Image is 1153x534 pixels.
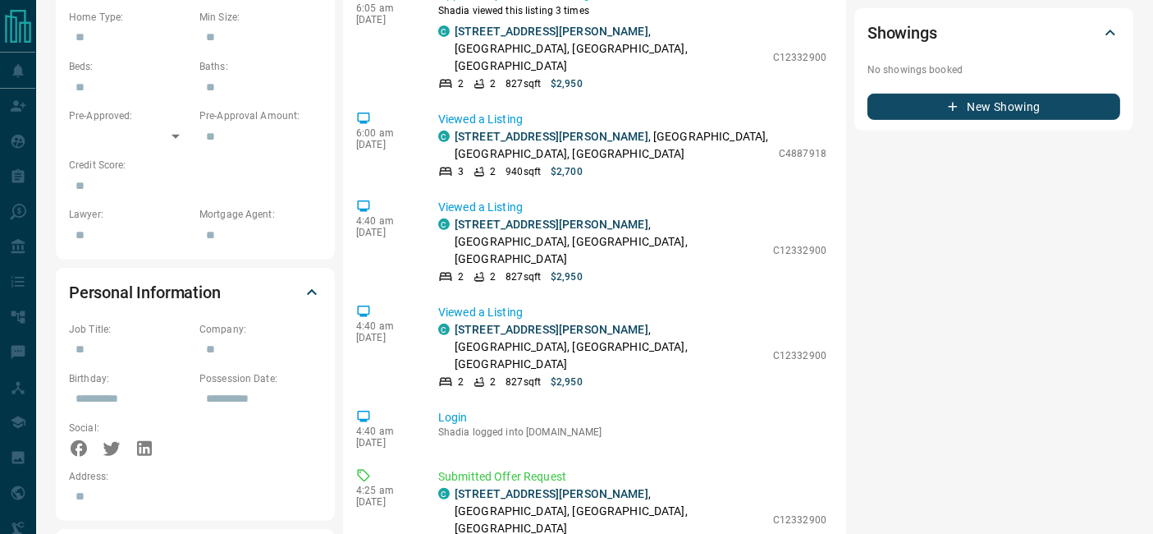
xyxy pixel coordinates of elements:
[199,322,322,337] p: Company:
[506,76,541,91] p: 827 sqft
[455,487,648,500] a: [STREET_ADDRESS][PERSON_NAME]
[356,127,414,139] p: 6:00 am
[455,321,765,373] p: , [GEOGRAPHIC_DATA], [GEOGRAPHIC_DATA], [GEOGRAPHIC_DATA]
[356,485,414,496] p: 4:25 am
[438,25,450,37] div: condos.ca
[551,269,583,284] p: $2,950
[69,158,322,173] p: Credit Score:
[69,322,191,337] p: Job Title:
[506,375,541,389] p: 827 sqft
[438,219,450,230] div: condos.ca
[356,426,414,437] p: 4:40 am
[356,139,414,150] p: [DATE]
[438,426,826,438] p: Shadia logged into [DOMAIN_NAME]
[438,468,826,486] p: Submitted Offer Request
[356,14,414,25] p: [DATE]
[438,304,826,321] p: Viewed a Listing
[69,279,221,306] h2: Personal Information
[455,128,771,163] p: , [GEOGRAPHIC_DATA], [GEOGRAPHIC_DATA], [GEOGRAPHIC_DATA]
[490,164,496,179] p: 2
[438,3,826,18] p: Shadia viewed this listing 3 times
[356,2,414,14] p: 6:05 am
[438,488,450,499] div: condos.ca
[356,437,414,449] p: [DATE]
[438,111,826,128] p: Viewed a Listing
[438,324,450,335] div: condos.ca
[356,496,414,508] p: [DATE]
[438,199,826,216] p: Viewed a Listing
[458,269,464,284] p: 2
[199,207,322,222] p: Mortgage Agent:
[356,320,414,332] p: 4:40 am
[69,10,191,25] p: Home Type:
[867,13,1120,53] div: Showings
[199,108,322,123] p: Pre-Approval Amount:
[490,375,496,389] p: 2
[69,108,191,123] p: Pre-Approved:
[551,164,583,179] p: $2,700
[455,25,648,38] a: [STREET_ADDRESS][PERSON_NAME]
[356,215,414,227] p: 4:40 am
[455,130,648,143] a: [STREET_ADDRESS][PERSON_NAME]
[356,332,414,343] p: [DATE]
[867,94,1120,120] button: New Showing
[551,76,583,91] p: $2,950
[458,375,464,389] p: 2
[455,218,648,231] a: [STREET_ADDRESS][PERSON_NAME]
[551,375,583,389] p: $2,950
[69,207,191,222] p: Lawyer:
[455,23,765,75] p: , [GEOGRAPHIC_DATA], [GEOGRAPHIC_DATA], [GEOGRAPHIC_DATA]
[455,216,765,268] p: , [GEOGRAPHIC_DATA], [GEOGRAPHIC_DATA], [GEOGRAPHIC_DATA]
[773,513,826,527] p: C12332900
[455,323,648,336] a: [STREET_ADDRESS][PERSON_NAME]
[199,59,322,74] p: Baths:
[867,20,937,46] h2: Showings
[69,273,322,312] div: Personal Information
[69,469,322,484] p: Address:
[199,371,322,386] p: Possession Date:
[69,371,191,386] p: Birthday:
[458,76,464,91] p: 2
[506,164,541,179] p: 940 sqft
[773,348,826,363] p: C12332900
[867,62,1120,77] p: No showings booked
[69,421,191,435] p: Social:
[356,227,414,238] p: [DATE]
[490,76,496,91] p: 2
[69,59,191,74] p: Beds:
[438,409,826,426] p: Login
[779,146,826,161] p: C4887918
[773,243,826,258] p: C12332900
[773,50,826,65] p: C12332900
[490,269,496,284] p: 2
[438,131,450,142] div: condos.ca
[506,269,541,284] p: 827 sqft
[458,164,464,179] p: 3
[199,10,322,25] p: Min Size:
